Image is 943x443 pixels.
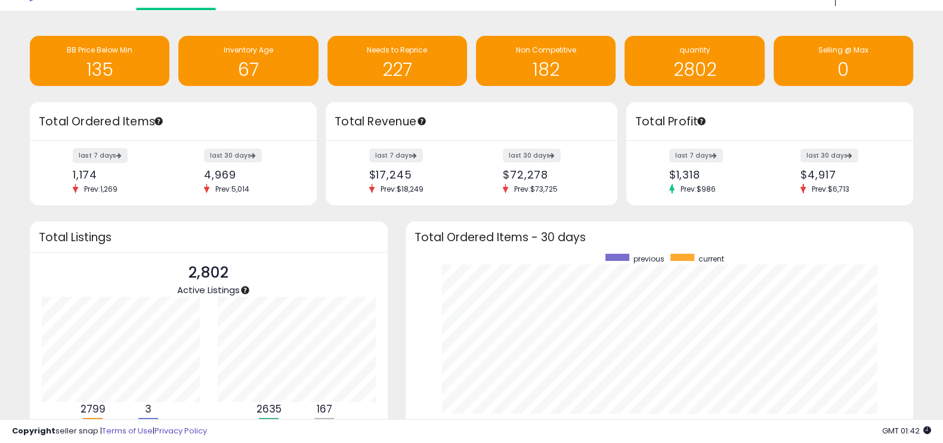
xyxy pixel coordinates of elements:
h1: 0 [780,60,907,79]
div: $1,318 [669,168,761,181]
span: Prev: $73,725 [508,184,564,194]
div: $72,278 [503,168,596,181]
span: Prev: $18,249 [375,184,429,194]
b: 2799 [81,402,106,416]
b: 2635 [256,402,282,416]
div: $4,917 [800,168,892,181]
a: Selling @ Max 0 [774,36,913,86]
label: last 30 days [800,149,858,162]
span: Prev: $6,713 [806,184,855,194]
a: Privacy Policy [154,425,207,436]
a: Non Competitive 182 [476,36,616,86]
h3: Total Listings [39,233,379,242]
h3: Total Ordered Items - 30 days [415,233,904,242]
div: Tooltip anchor [240,285,251,296]
span: quantity [679,45,710,55]
span: 2025-10-8 01:42 GMT [882,425,931,436]
h1: 182 [482,60,610,79]
label: last 30 days [503,149,561,162]
p: 2,802 [177,262,240,284]
span: current [698,254,724,264]
div: 4,969 [204,168,296,181]
a: quantity 2802 [624,36,764,86]
strong: Copyright [12,425,55,436]
span: Inventory Age [224,45,273,55]
h3: Total Revenue [335,113,608,130]
span: Prev: $986 [675,184,722,194]
div: Tooltip anchor [696,116,707,127]
span: Selling @ Max [818,45,868,55]
b: 167 [317,402,332,416]
a: Terms of Use [102,425,153,436]
div: 1,174 [73,168,165,181]
span: Active Listings [177,284,240,296]
h1: 67 [184,60,312,79]
span: Prev: 1,269 [78,184,123,194]
div: $17,245 [369,168,463,181]
a: Inventory Age 67 [178,36,318,86]
div: Tooltip anchor [416,116,427,127]
h1: 135 [36,60,163,79]
div: seller snap | | [12,426,207,437]
h3: Total Profit [635,113,904,130]
h3: Total Ordered Items [39,113,308,130]
span: Non Competitive [516,45,576,55]
span: Needs to Reprice [367,45,427,55]
span: previous [633,254,664,264]
span: Prev: 5,014 [209,184,255,194]
label: last 7 days [369,149,423,162]
label: last 7 days [669,149,723,162]
a: BB Price Below Min 135 [30,36,169,86]
h1: 2802 [630,60,758,79]
a: Needs to Reprice 227 [327,36,467,86]
b: 3 [145,402,152,416]
h1: 227 [333,60,461,79]
span: BB Price Below Min [67,45,132,55]
label: last 30 days [204,149,262,162]
label: last 7 days [73,148,128,163]
div: Tooltip anchor [153,116,164,127]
